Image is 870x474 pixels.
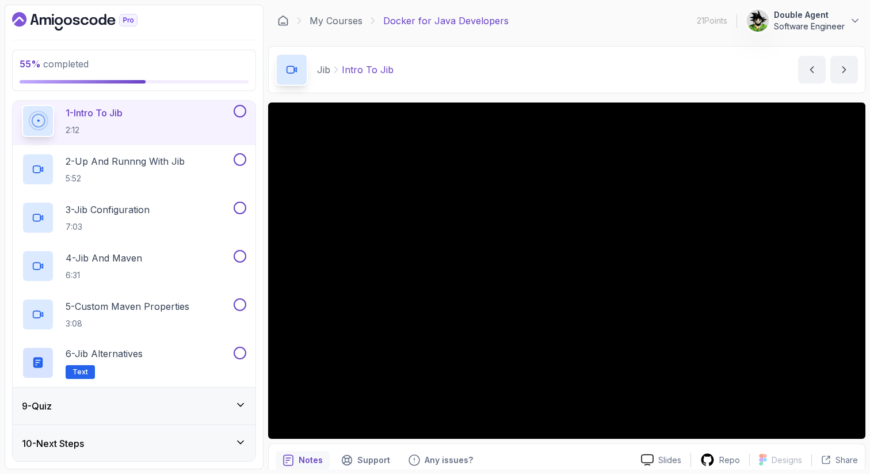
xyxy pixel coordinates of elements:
a: Repo [691,453,749,467]
p: Repo [719,454,740,466]
p: 6 - Jib Alternatives [66,347,143,361]
p: Share [835,454,858,466]
p: Intro To Jib [342,63,394,77]
button: 5-Custom Maven Properties3:08 [22,298,246,331]
p: 3 - Jib Configuration [66,203,150,217]
p: 5 - Custom Maven Properties [66,299,189,313]
h3: 9 - Quiz [22,399,52,413]
p: 2 - Up And Runnng With Jib [66,154,185,168]
button: 6-Jib AlternativesText [22,347,246,379]
p: Double Agent [774,9,845,21]
button: next content [830,56,858,84]
span: Text [72,367,88,377]
p: 2:12 [66,124,123,136]
span: completed [20,58,89,70]
p: 5:52 [66,173,185,184]
a: My Courses [310,14,362,28]
p: Software Engineer [774,21,845,32]
p: 7:03 [66,221,150,233]
button: 9-Quiz [13,388,255,424]
button: user profile imageDouble AgentSoftware Engineer [746,9,861,32]
button: Support button [334,451,397,469]
p: Notes [299,454,323,466]
button: Share [811,454,858,466]
img: user profile image [747,10,769,32]
p: 1 - Intro To Jib [66,106,123,120]
p: 6:31 [66,270,142,281]
button: 1-Intro To Jib2:12 [22,105,246,137]
button: Feedback button [402,451,480,469]
button: previous content [798,56,826,84]
a: Dashboard [12,12,164,31]
button: notes button [276,451,330,469]
p: Docker for Java Developers [383,14,509,28]
button: 3-Jib Configuration7:03 [22,202,246,234]
a: Dashboard [277,15,289,26]
p: Support [357,454,390,466]
p: 21 Points [697,15,727,26]
h3: 10 - Next Steps [22,437,84,450]
p: Slides [658,454,681,466]
p: 4 - Jib And Maven [66,251,142,265]
p: 3:08 [66,318,189,329]
button: 2-Up And Runnng With Jib5:52 [22,153,246,185]
span: 55 % [20,58,41,70]
iframe: 1 - Intro to Jib [268,103,865,439]
p: Designs [772,454,802,466]
p: Any issues? [425,454,473,466]
button: 10-Next Steps [13,425,255,462]
p: Jib [317,63,330,77]
button: 4-Jib And Maven6:31 [22,250,246,282]
a: Slides [632,454,690,466]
